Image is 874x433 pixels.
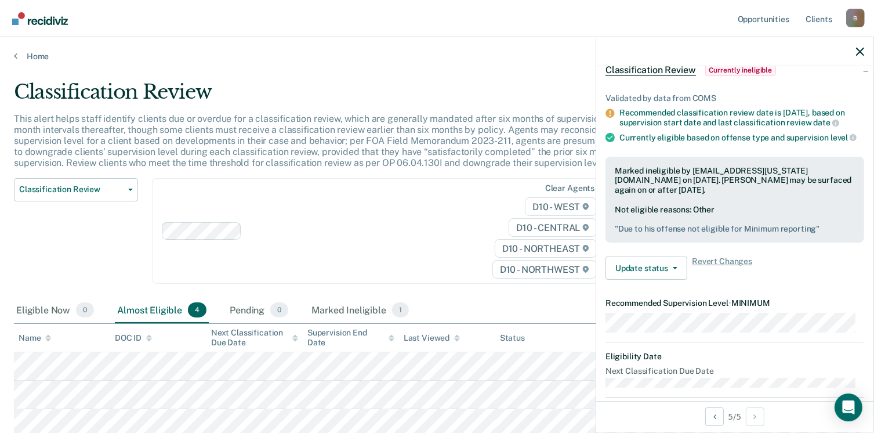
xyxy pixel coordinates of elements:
button: Previous Opportunity [705,407,724,426]
div: Marked ineligible by [EMAIL_ADDRESS][US_STATE][DOMAIN_NAME] on [DATE]. [PERSON_NAME] may be surfa... [615,166,855,195]
span: D10 - WEST [525,197,597,216]
div: Not eligible reasons: Other [615,205,855,234]
div: Classification ReviewCurrently ineligible [596,52,873,89]
span: D10 - NORTHEAST [495,239,597,258]
span: • [728,298,731,308]
span: 0 [270,302,288,317]
span: Classification Review [605,64,696,76]
div: Name [19,333,51,343]
div: Pending [227,298,291,323]
button: Profile dropdown button [846,9,865,27]
div: Recommended classification review date is [DATE], based on supervision start date and last classi... [619,108,864,128]
div: Validated by data from COMS [605,93,864,103]
div: Almost Eligible [115,298,209,323]
span: 0 [76,302,94,317]
span: Currently ineligible [705,64,777,76]
p: This alert helps staff identify clients due or overdue for a classification review, which are gen... [14,113,662,169]
div: Open Intercom Messenger [835,394,862,421]
dt: Eligibility Date [605,352,864,362]
div: Marked Ineligible [309,298,411,323]
div: Next Classification Due Date [211,328,298,348]
span: Classification Review [19,185,124,194]
div: 5 / 5 [596,401,873,432]
dt: Recommended Supervision Level MINIMUM [605,298,864,308]
div: B [846,9,865,27]
div: Eligible Now [14,298,96,323]
button: Next Opportunity [746,407,764,426]
div: Classification Review [14,80,669,113]
pre: " Due to his offense not eligible for Minimum reporting " [615,224,855,234]
button: Update status [605,257,687,280]
span: Revert Changes [692,257,752,280]
img: Recidiviz [12,12,68,25]
dt: Next Classification Due Date [605,366,864,376]
div: DOC ID [115,333,152,343]
a: Home [14,51,860,62]
div: Status [500,333,525,343]
div: Clear agents [545,183,594,193]
span: 4 [188,302,206,317]
span: D10 - CENTRAL [509,218,597,237]
span: D10 - NORTHWEST [492,260,597,279]
div: Currently eligible based on offense type and supervision [619,132,864,143]
div: Last Viewed [404,333,460,343]
div: Supervision End Date [307,328,394,348]
span: level [831,133,857,142]
span: 1 [392,302,409,317]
